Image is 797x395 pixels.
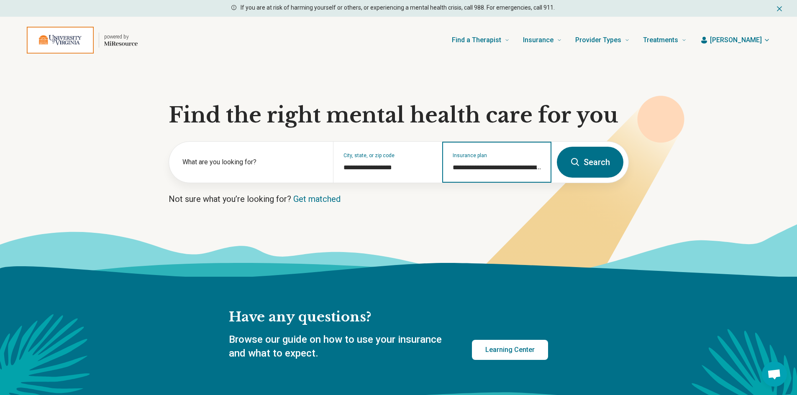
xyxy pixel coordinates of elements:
[452,34,501,46] span: Find a Therapist
[27,27,138,54] a: Home page
[241,3,555,12] p: If you are at risk of harming yourself or others, or experiencing a mental health crisis, call 98...
[169,103,629,128] h1: Find the right mental health care for you
[643,34,678,46] span: Treatments
[523,34,554,46] span: Insurance
[575,23,630,57] a: Provider Types
[293,194,341,204] a: Get matched
[643,23,687,57] a: Treatments
[452,23,510,57] a: Find a Therapist
[169,193,629,205] p: Not sure what you’re looking for?
[229,333,452,361] p: Browse our guide on how to use your insurance and what to expect.
[523,23,562,57] a: Insurance
[775,3,784,13] button: Dismiss
[710,35,762,45] span: [PERSON_NAME]
[762,362,787,387] a: Open chat
[575,34,621,46] span: Provider Types
[229,308,548,326] h2: Have any questions?
[557,147,623,178] button: Search
[182,157,323,167] label: What are you looking for?
[104,33,138,40] p: powered by
[472,340,548,360] a: Learning Center
[700,35,770,45] button: [PERSON_NAME]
